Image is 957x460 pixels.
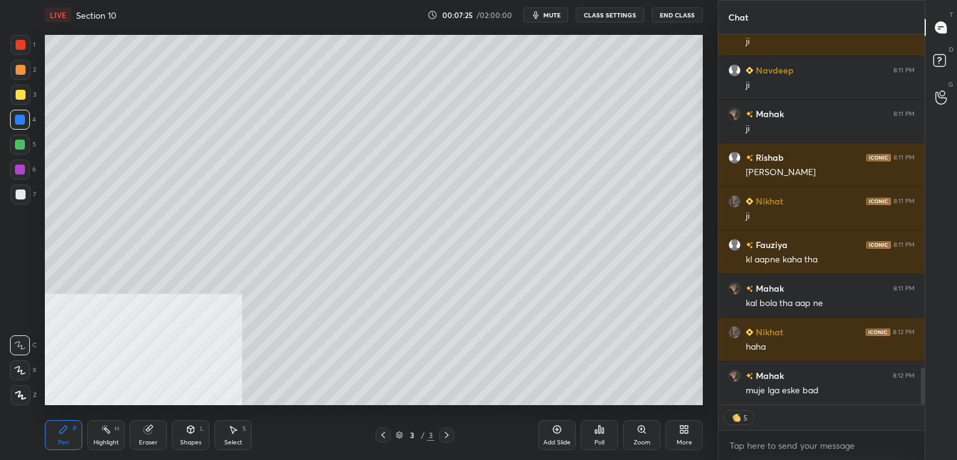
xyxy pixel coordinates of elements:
[543,439,571,446] div: Add Slide
[11,385,37,405] div: Z
[746,123,915,135] div: ji
[728,239,741,251] img: default.png
[45,7,71,22] div: LIVE
[746,242,753,249] img: no-rating-badge.077c3623.svg
[11,35,36,55] div: 1
[421,431,424,439] div: /
[746,166,915,179] div: [PERSON_NAME]
[11,184,36,204] div: 7
[753,282,784,295] h6: Mahak
[753,64,794,77] h6: Navdeep
[746,198,753,205] img: Learner_Badge_beginner_1_8b307cf2a0.svg
[139,439,158,446] div: Eraser
[746,111,753,118] img: no-rating-badge.077c3623.svg
[93,439,119,446] div: Highlight
[200,426,204,432] div: L
[73,426,77,432] div: P
[893,241,915,249] div: 8:11 PM
[728,108,741,120] img: c6948b4914544d7dbeddbd7d3c70e643.jpg
[58,439,69,446] div: Pen
[576,7,644,22] button: CLASS SETTINGS
[746,36,915,48] div: ji
[753,151,784,164] h6: Rishab
[893,110,915,118] div: 8:11 PM
[893,198,915,205] div: 8:11 PM
[746,297,915,310] div: kal bola tha aap ne
[866,154,891,161] img: iconic-dark.1390631f.png
[543,11,561,19] span: mute
[893,67,915,74] div: 8:11 PM
[746,254,915,266] div: kl aapne kaha tha
[743,413,748,423] div: 5
[893,154,915,161] div: 8:11 PM
[893,285,915,292] div: 8:11 PM
[866,241,891,249] img: iconic-dark.1390631f.png
[10,335,37,355] div: C
[746,341,915,353] div: haha
[10,135,36,155] div: 5
[753,369,784,382] h6: Mahak
[753,107,784,120] h6: Mahak
[893,328,915,336] div: 8:12 PM
[728,151,741,164] img: default.png
[753,325,783,338] h6: Nikhat
[746,79,915,92] div: ji
[180,439,201,446] div: Shapes
[730,411,743,424] img: clapping_hands.png
[634,439,650,446] div: Zoom
[746,285,753,292] img: no-rating-badge.077c3623.svg
[746,155,753,161] img: no-rating-badge.077c3623.svg
[406,431,418,439] div: 3
[746,210,915,223] div: ji
[11,60,36,80] div: 2
[728,370,741,382] img: c6948b4914544d7dbeddbd7d3c70e643.jpg
[948,80,953,89] p: G
[11,85,36,105] div: 3
[718,34,925,405] div: grid
[728,282,741,295] img: c6948b4914544d7dbeddbd7d3c70e643.jpg
[949,45,953,54] p: D
[718,1,758,34] p: Chat
[242,426,246,432] div: S
[677,439,692,446] div: More
[10,160,36,180] div: 6
[866,198,891,205] img: iconic-dark.1390631f.png
[746,373,753,380] img: no-rating-badge.077c3623.svg
[427,429,434,441] div: 3
[753,238,788,251] h6: Fauziya
[746,385,915,397] div: muje lga eske bad
[950,10,953,19] p: T
[224,439,242,446] div: Select
[523,7,568,22] button: mute
[746,328,753,336] img: Learner_Badge_beginner_1_8b307cf2a0.svg
[594,439,604,446] div: Poll
[746,67,753,74] img: Learner_Badge_beginner_1_8b307cf2a0.svg
[115,426,119,432] div: H
[728,64,741,77] img: default.png
[76,9,117,21] h4: Section 10
[728,195,741,208] img: 79a9d9ec786c4f24a2d7d5a34bc200e3.jpg
[10,360,37,380] div: X
[728,326,741,338] img: 79a9d9ec786c4f24a2d7d5a34bc200e3.jpg
[652,7,703,22] button: End Class
[893,372,915,380] div: 8:12 PM
[865,328,890,336] img: iconic-dark.1390631f.png
[10,110,36,130] div: 4
[753,194,783,208] h6: Nikhat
